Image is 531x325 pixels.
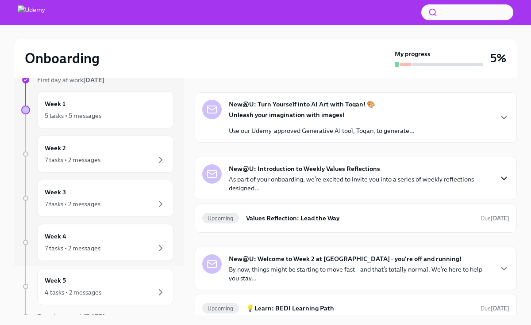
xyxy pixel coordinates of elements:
strong: [DATE] [491,305,509,312]
span: Upcoming [202,215,239,222]
strong: New@U: Turn Yourself into AI Art with Toqan! 🎨 [229,100,375,109]
strong: New@U: Introduction to Weekly Values Reflections [229,164,380,173]
span: October 18th, 2025 05:30 [481,304,509,313]
span: Due [481,305,509,312]
p: By now, things might be starting to move fast—and that’s totally normal. We’re here to help you s... [229,265,492,283]
div: 4 tasks • 2 messages [45,288,101,297]
a: First day at work[DATE] [21,76,173,84]
p: As part of your onboarding, we’re excited to invite you into a series of weekly reflections desig... [229,175,492,193]
a: Week 47 tasks • 2 messages [21,224,173,261]
h6: 💡Learn: BEDI Learning Path [246,303,473,313]
a: Week 37 tasks • 2 messages [21,180,173,217]
div: 5 tasks • 5 messages [45,111,101,120]
strong: New@U: Welcome to Week 2 at [GEOGRAPHIC_DATA] - you're off and running! [229,254,462,263]
a: Week 54 tasks • 2 messages [21,268,173,305]
strong: My progress [395,49,431,58]
h6: Week 5 [45,276,66,285]
h6: Week 2 [45,143,66,153]
a: UpcomingValues Reflection: Lead the WayDue[DATE] [202,211,509,225]
h6: Week 1 [45,99,65,109]
span: October 13th, 2025 04:30 [481,214,509,223]
img: Udemy [18,5,45,19]
h2: Onboarding [25,49,100,67]
a: Week 15 tasks • 5 messages [21,91,173,128]
h6: Values Reflection: Lead the Way [246,213,473,223]
span: First day at work [37,76,104,84]
span: Experience ends [37,313,105,321]
h3: 5% [490,50,506,66]
div: 7 tasks • 2 messages [45,200,100,208]
strong: [DATE] [491,215,509,222]
strong: Unleash your imagination with images! [229,111,345,119]
h6: Week 3 [45,187,66,197]
strong: [DATE] [84,313,105,321]
p: Use our Udemy-approved Generative AI tool, Toqan, to generate... [229,126,415,135]
a: Upcoming💡Learn: BEDI Learning PathDue[DATE] [202,301,509,315]
div: 7 tasks • 2 messages [45,155,100,164]
div: 7 tasks • 2 messages [45,244,100,253]
h6: Week 4 [45,231,66,241]
span: Due [481,215,509,222]
strong: [DATE] [83,76,104,84]
span: Upcoming [202,305,239,312]
a: Week 27 tasks • 2 messages [21,136,173,173]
